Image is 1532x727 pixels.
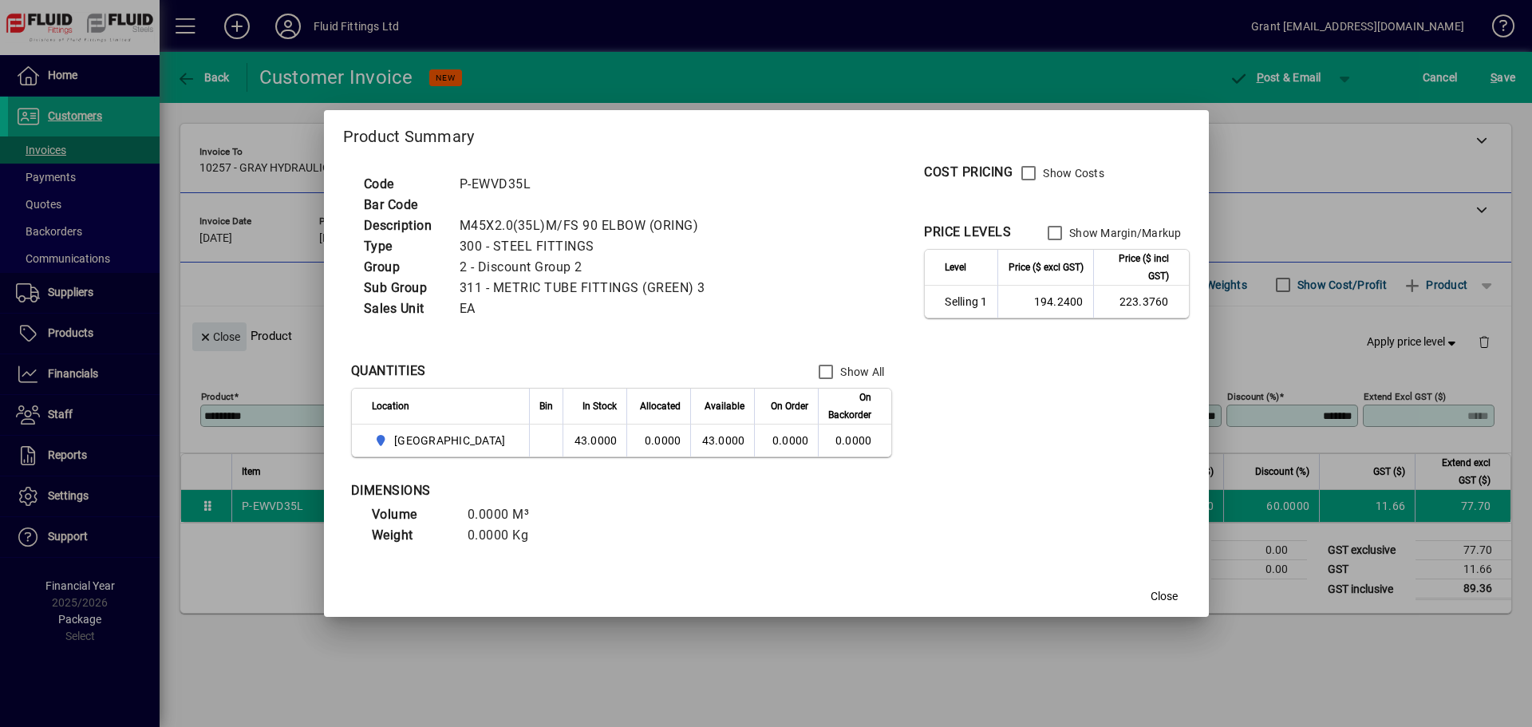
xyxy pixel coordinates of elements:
td: Group [356,257,452,278]
td: 0.0000 M³ [460,504,555,525]
span: Selling 1 [945,294,987,310]
td: Code [356,174,452,195]
div: COST PRICING [924,163,1013,182]
td: P-EWVD35L [452,174,725,195]
span: Price ($ excl GST) [1009,259,1084,276]
span: Close [1151,588,1178,605]
td: 223.3760 [1093,286,1189,318]
span: Price ($ incl GST) [1104,250,1169,285]
label: Show All [837,364,884,380]
td: Sub Group [356,278,452,298]
td: Volume [364,504,460,525]
td: M45X2.0(35L)M/FS 90 ELBOW (ORING) [452,215,725,236]
td: 0.0000 [626,425,690,456]
span: Level [945,259,966,276]
span: Available [705,397,744,415]
td: 194.2400 [997,286,1093,318]
div: QUANTITIES [351,362,426,381]
span: On Order [771,397,808,415]
span: Allocated [640,397,681,415]
td: Type [356,236,452,257]
div: DIMENSIONS [351,481,750,500]
td: Weight [364,525,460,546]
td: 0.0000 Kg [460,525,555,546]
td: Description [356,215,452,236]
span: On Backorder [828,389,871,424]
span: Bin [539,397,553,415]
td: 2 - Discount Group 2 [452,257,725,278]
button: Close [1139,582,1190,610]
label: Show Costs [1040,165,1104,181]
td: EA [452,298,725,319]
label: Show Margin/Markup [1066,225,1182,241]
div: PRICE LEVELS [924,223,1011,242]
td: Sales Unit [356,298,452,319]
td: 43.0000 [563,425,626,456]
td: 311 - METRIC TUBE FITTINGS (GREEN) 3 [452,278,725,298]
td: Bar Code [356,195,452,215]
span: AUCKLAND [372,431,512,450]
td: 300 - STEEL FITTINGS [452,236,725,257]
span: Location [372,397,409,415]
span: 0.0000 [772,434,809,447]
h2: Product Summary [324,110,1209,156]
span: [GEOGRAPHIC_DATA] [394,433,505,448]
span: In Stock [582,397,617,415]
td: 43.0000 [690,425,754,456]
td: 0.0000 [818,425,891,456]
